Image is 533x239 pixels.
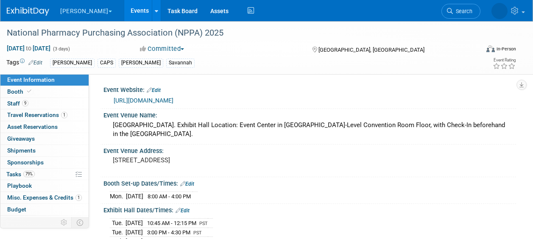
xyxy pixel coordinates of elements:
span: PST [199,221,208,226]
pre: [STREET_ADDRESS] [113,156,266,164]
span: Giveaways [7,135,35,142]
span: (3 days) [52,46,70,52]
a: Asset Reservations [0,121,89,133]
span: Sponsorships [7,159,44,166]
div: Event Website: [103,83,516,94]
div: In-Person [496,46,516,52]
a: Staff9 [0,98,89,109]
a: Booth [0,86,89,97]
a: Misc. Expenses & Credits1 [0,192,89,203]
div: Event Venue Name: [103,109,516,119]
span: Misc. Expenses & Credits [7,194,82,201]
span: [DATE] [DATE] [6,44,51,52]
td: [DATE] [126,192,143,200]
span: 1 [61,112,67,118]
div: [PERSON_NAME] [119,58,163,67]
td: Personalize Event Tab Strip [57,217,72,228]
div: Exhibit Hall Dates/Times: [103,204,516,215]
button: Committed [137,44,187,53]
a: Tasks79% [0,169,89,180]
div: [GEOGRAPHIC_DATA]. Exhibit Hall Location: Event Center in [GEOGRAPHIC_DATA]-Level Convention Room... [110,119,510,141]
img: Format-Inperson.png [486,45,495,52]
span: Travel Reservations [7,111,67,118]
span: Search [453,8,472,14]
div: Event Rating [493,58,516,62]
div: Savannah [166,58,195,67]
td: Tags [6,58,42,68]
a: Shipments [0,145,89,156]
a: Playbook [0,180,89,192]
span: Event Information [7,76,55,83]
span: Playbook [7,182,32,189]
a: Event Information [0,74,89,86]
span: Tasks [6,171,35,178]
span: 3:00 PM - 4:30 PM [147,229,190,236]
span: to [25,45,33,52]
span: 9 [22,100,28,106]
i: Booth reservation complete [27,89,31,94]
td: Tue. [110,228,126,237]
a: Edit [176,208,190,214]
td: Tue. [110,218,126,228]
span: 79% [23,171,35,177]
td: [DATE] [126,218,143,228]
span: PST [193,230,202,236]
span: Booth [7,88,33,95]
td: Mon. [110,192,126,200]
a: Edit [147,87,161,93]
span: Asset Reservations [7,123,58,130]
div: National Pharmacy Purchasing Association (NPPA) 2025 [4,25,472,41]
a: Sponsorships [0,157,89,168]
a: Edit [180,181,194,187]
div: Event Venue Address: [103,145,516,155]
div: Booth Set-up Dates/Times: [103,177,516,188]
div: Event Format [442,44,516,57]
span: Staff [7,100,28,107]
span: Budget [7,206,26,213]
a: Search [441,4,480,19]
a: [URL][DOMAIN_NAME] [114,97,173,104]
a: Budget [0,204,89,215]
div: CAPS [98,58,116,67]
span: 1 [75,195,82,201]
div: [PERSON_NAME] [50,58,95,67]
a: Giveaways [0,133,89,145]
img: ExhibitDay [7,7,49,16]
td: [DATE] [126,228,143,237]
span: [GEOGRAPHIC_DATA], [GEOGRAPHIC_DATA] [318,47,424,53]
span: 10:45 AM - 12:15 PM [147,220,196,226]
span: 8:00 AM - 4:00 PM [148,193,191,200]
td: Toggle Event Tabs [72,217,89,228]
span: Shipments [7,147,36,154]
img: Savannah Jones [491,3,508,19]
a: Travel Reservations1 [0,109,89,121]
a: Edit [28,60,42,66]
